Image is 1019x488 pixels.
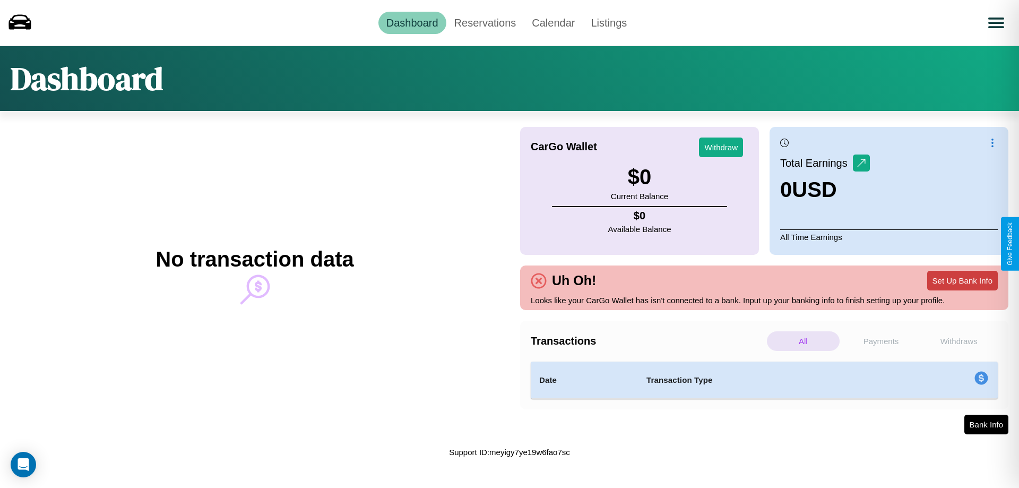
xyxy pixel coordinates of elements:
[845,331,918,351] p: Payments
[964,415,1008,434] button: Bank Info
[699,138,743,157] button: Withdraw
[646,374,887,387] h4: Transaction Type
[11,452,36,477] div: Open Intercom Messenger
[531,141,597,153] h4: CarGo Wallet
[780,153,853,173] p: Total Earnings
[608,210,671,222] h4: $ 0
[611,165,668,189] h3: $ 0
[11,57,163,100] h1: Dashboard
[767,331,840,351] p: All
[583,12,635,34] a: Listings
[449,445,570,459] p: Support ID: meyigy7ye19w6fao7sc
[531,362,998,399] table: simple table
[611,189,668,203] p: Current Balance
[547,273,601,288] h4: Uh Oh!
[780,178,870,202] h3: 0 USD
[539,374,629,387] h4: Date
[156,247,353,271] h2: No transaction data
[446,12,524,34] a: Reservations
[780,229,998,244] p: All Time Earnings
[927,271,998,290] button: Set Up Bank Info
[531,335,764,347] h4: Transactions
[922,331,995,351] p: Withdraws
[524,12,583,34] a: Calendar
[378,12,446,34] a: Dashboard
[531,293,998,307] p: Looks like your CarGo Wallet has isn't connected to a bank. Input up your banking info to finish ...
[981,8,1011,38] button: Open menu
[1006,222,1014,266] div: Give Feedback
[608,222,671,236] p: Available Balance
